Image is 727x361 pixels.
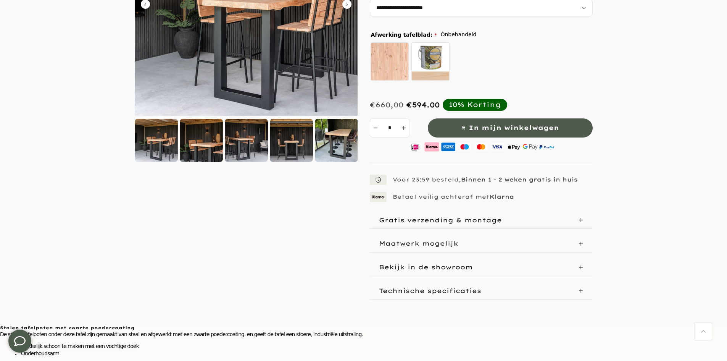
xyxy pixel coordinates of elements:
p: Bekijk in de showroom [379,263,473,271]
span: Afwerking tafelblad: [371,32,437,37]
div: 10% Korting [449,100,501,109]
strong: Klarna [490,193,514,200]
div: €660,00 [370,100,403,109]
img: Douglas bartafel met stalen U-poten zwart gepoedercoat [315,119,358,162]
button: decrement [370,118,381,138]
strong: Binnen 1 - 2 weken gratis in huis [461,176,578,183]
p: Betaal veilig achteraf met [393,193,514,200]
button: In mijn winkelwagen [428,118,593,138]
button: increment [398,118,410,138]
img: Douglas bartafel met stalen U-poten zwart [180,119,223,162]
p: Maatwerk mogelijk [379,240,458,247]
input: Quantity [381,118,398,138]
span: Makkelijk schoon te maken met een vochtige doek [21,343,139,349]
span: In mijn winkelwagen [469,122,559,133]
p: Gratis verzending & montage [379,216,502,224]
iframe: toggle-frame [1,322,39,360]
span: €594.00 [406,100,440,109]
a: Terug naar boven [695,323,712,340]
img: Douglas bartafel met stalen U-poten zwart [135,119,178,162]
span: Onbehandeld [440,30,476,39]
p: Technische specificaties [379,287,481,295]
p: Voor 23:59 besteld, [393,176,578,183]
img: Douglas bartafel met stalen U-poten zwart [270,119,313,162]
span: Onderhoudsarm [21,350,59,356]
img: Douglas bartafel met stalen U-poten zwart [225,119,268,162]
